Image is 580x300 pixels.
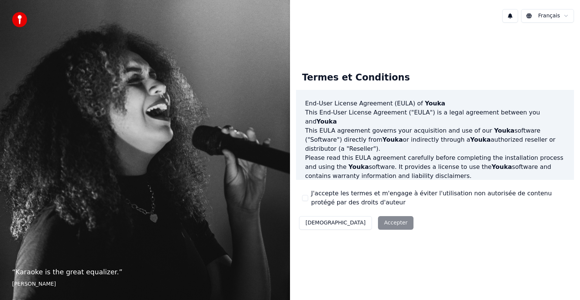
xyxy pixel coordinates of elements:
[470,136,491,143] span: Youka
[316,118,337,125] span: Youka
[383,136,403,143] span: Youka
[305,108,565,126] p: This End-User License Agreement ("EULA") is a legal agreement between you and
[311,189,568,207] label: J'accepte les termes et m'engage à éviter l'utilisation non autorisée de contenu protégé par des ...
[305,99,565,108] h3: End-User License Agreement (EULA) of
[305,126,565,153] p: This EULA agreement governs your acquisition and use of our software ("Software") directly from o...
[296,66,416,90] div: Termes et Conditions
[12,280,278,288] footer: [PERSON_NAME]
[12,267,278,277] p: “ Karaoke is the great equalizer. ”
[12,12,27,27] img: youka
[299,216,372,230] button: [DEMOGRAPHIC_DATA]
[492,163,512,170] span: Youka
[305,153,565,181] p: Please read this EULA agreement carefully before completing the installation process and using th...
[425,100,445,107] span: Youka
[349,163,369,170] span: Youka
[494,127,514,134] span: Youka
